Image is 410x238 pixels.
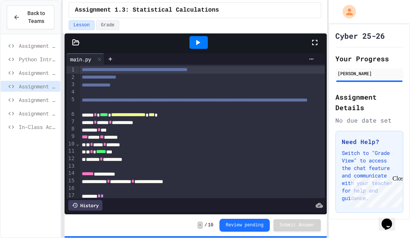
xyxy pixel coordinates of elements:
[342,137,397,146] h3: Need Help?
[208,222,213,228] span: 10
[24,9,48,25] span: Back to Teams
[68,200,102,211] div: History
[335,116,403,125] div: No due date set
[66,133,76,140] div: 9
[66,125,76,133] div: 8
[66,170,76,177] div: 14
[66,118,76,126] div: 7
[66,185,76,192] div: 16
[19,109,57,117] span: Assignment 1.5: Blood Type Data
[69,20,95,30] button: Lesson
[7,5,54,29] button: Back to Teams
[335,53,403,64] h2: Your Progress
[66,177,76,185] div: 15
[66,192,76,199] div: 17
[75,6,219,15] span: Assignment 1.3: Statistical Calculations
[219,219,270,232] button: Review pending
[335,92,403,113] h2: Assignment Details
[66,111,76,118] div: 6
[66,66,76,74] div: 1
[96,20,119,30] button: Grade
[19,55,57,63] span: Python Introduction
[342,149,397,202] p: Switch to "Grade View" to access the chat feature and communicate with your teacher for help and ...
[348,175,402,207] iframe: chat widget
[19,42,57,50] span: Assignment 1.1: Writing data to a file
[273,219,321,231] button: Submit Answer
[19,69,57,77] span: Assignment #1.2: Parsing Time Data
[66,147,76,155] div: 11
[66,53,104,65] div: main.py
[19,82,57,90] span: Assignment 1.3: Statistical Calculations
[335,30,385,41] h1: Cyber 25-26
[76,141,80,147] span: Fold line
[335,3,358,20] div: My Account
[66,88,76,96] div: 4
[338,70,401,77] div: [PERSON_NAME]
[19,96,57,104] span: Assignment 1.4: Dice Probabilities
[66,74,76,81] div: 2
[66,155,76,162] div: 12
[66,162,76,170] div: 13
[197,221,203,229] span: -
[204,222,207,228] span: /
[378,208,402,230] iframe: chat widget
[19,123,57,131] span: In-Class Activity, [DATE]
[66,140,76,148] div: 10
[66,81,76,88] div: 3
[66,55,95,63] div: main.py
[66,96,76,111] div: 5
[3,3,52,48] div: Chat with us now!Close
[279,222,315,228] span: Submit Answer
